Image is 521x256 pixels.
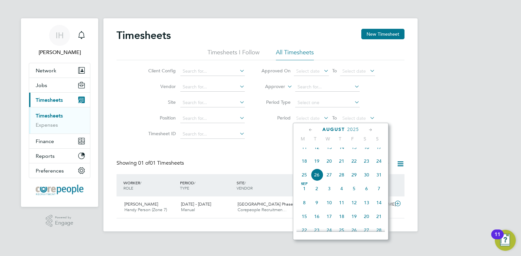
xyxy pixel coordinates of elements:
span: 10 [323,196,335,209]
span: 22 [348,155,360,167]
span: 1 [298,182,311,195]
span: Jobs [36,82,47,88]
span: [PERSON_NAME] [124,201,158,207]
div: SITE [235,177,292,194]
span: S [359,136,371,142]
span: 21 [335,155,348,167]
span: 24 [323,224,335,236]
span: 16 [360,141,373,154]
span: Manual [181,207,195,212]
input: Search for... [295,82,360,92]
span: 13 [323,141,335,154]
span: 11 [298,141,311,154]
span: 01 Timesheets [138,160,184,166]
span: T [334,136,346,142]
button: Timesheets [29,93,90,107]
span: Select date [342,68,366,74]
span: S [371,136,384,142]
span: Engage [55,220,73,226]
span: 28 [373,224,385,236]
span: Finance [36,138,54,144]
input: Search for... [180,114,245,123]
span: 28 [335,169,348,181]
div: Showing [117,160,185,167]
span: [DATE] - [DATE] [181,201,211,207]
span: / [194,180,195,185]
span: 27 [360,224,373,236]
span: 2 [311,182,323,195]
a: Go to home page [29,185,90,195]
span: VENDOR [237,185,253,191]
span: Corepeople Recruitmen… [238,207,287,212]
nav: Main navigation [21,18,98,207]
span: 30 [360,169,373,181]
span: W [321,136,334,142]
span: 23 [360,155,373,167]
span: 23 [311,224,323,236]
h2: Timesheets [117,29,171,42]
div: 11 [494,234,500,243]
label: Site [146,99,176,105]
input: Search for... [180,130,245,139]
label: Approved On [261,68,291,74]
span: 14 [373,196,385,209]
input: Select one [295,98,360,107]
button: New Timesheet [361,29,404,39]
span: 01 of [138,160,150,166]
div: Timesheets [29,107,90,134]
span: 17 [373,141,385,154]
button: Open Resource Center, 11 new notifications [495,230,516,251]
button: Finance [29,134,90,148]
input: Search for... [180,98,245,107]
label: Client Config [146,68,176,74]
input: Search for... [180,67,245,76]
span: August [322,127,345,132]
span: 31 [373,169,385,181]
span: 18 [335,210,348,223]
span: 3 [323,182,335,195]
input: Search for... [180,82,245,92]
span: M [296,136,309,142]
div: £44.00 [291,199,325,210]
span: To [330,114,339,122]
span: 7 [373,182,385,195]
label: Timesheet ID [146,131,176,137]
span: 20 [323,155,335,167]
span: Network [36,67,56,74]
span: Select date [296,68,320,74]
span: Powered by [55,215,73,220]
span: 12 [311,141,323,154]
span: 16 [311,210,323,223]
span: 25 [335,224,348,236]
span: Select date [342,115,366,121]
label: Period Type [261,99,291,105]
span: 20 [360,210,373,223]
button: Preferences [29,163,90,178]
a: Powered byEngage [46,215,74,227]
span: 12 [348,196,360,209]
span: Handy Person (Zone 7) [124,207,167,212]
button: Network [29,63,90,78]
span: 18 [298,155,311,167]
span: 8 [298,196,311,209]
span: 19 [311,155,323,167]
label: Position [146,115,176,121]
label: Vendor [146,83,176,89]
span: Timesheets [36,97,63,103]
span: 15 [348,141,360,154]
a: Timesheets [36,113,63,119]
label: Submitted [355,161,390,167]
span: 5 [348,182,360,195]
span: Select date [296,115,320,121]
span: 24 [373,155,385,167]
a: Expenses [36,122,58,128]
span: / [140,180,141,185]
span: Preferences [36,168,64,174]
span: T [309,136,321,142]
span: ROLE [123,185,133,191]
label: Approver [256,83,285,90]
span: 4 [335,182,348,195]
span: 29 [348,169,360,181]
span: 19 [348,210,360,223]
label: Period [261,115,291,121]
